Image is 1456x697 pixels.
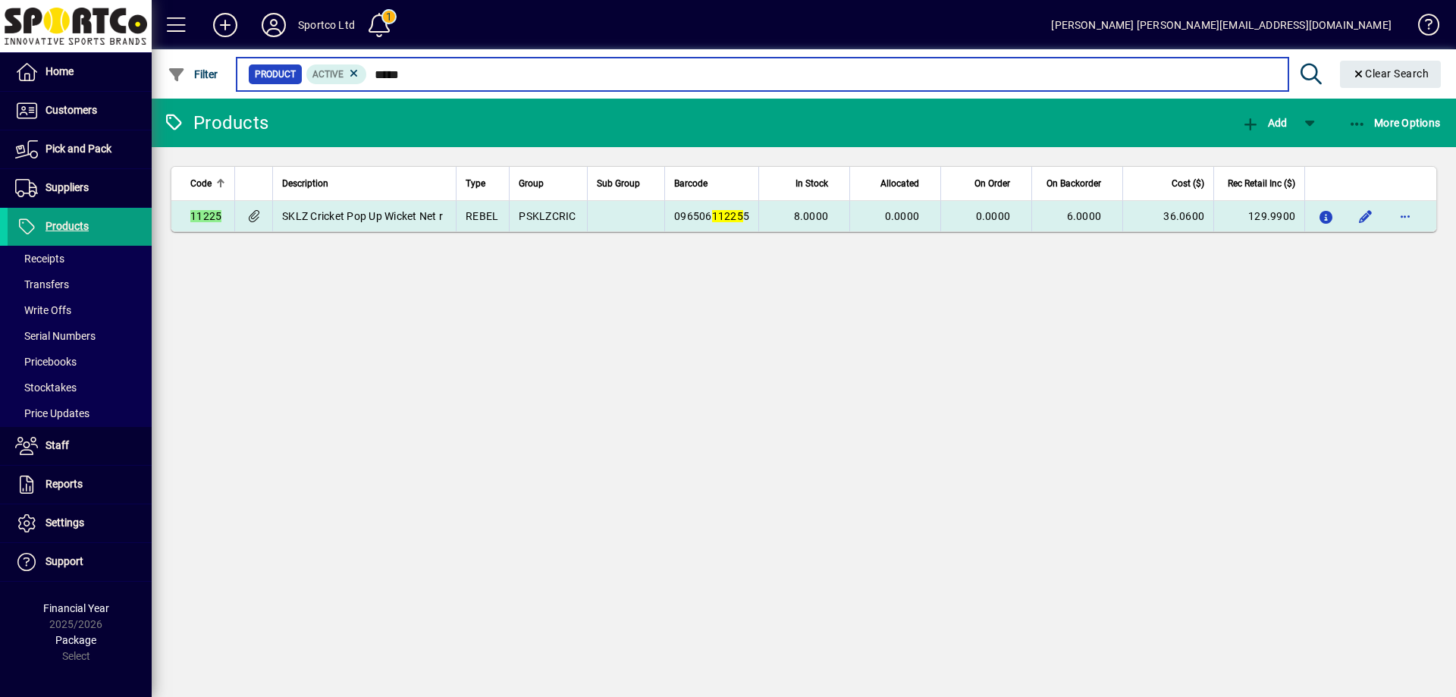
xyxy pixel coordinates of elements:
a: Knowledge Base [1407,3,1437,52]
td: 129.9900 [1213,201,1304,231]
a: Price Updates [8,400,152,426]
span: Financial Year [43,602,109,614]
span: Description [282,175,328,192]
span: Clear Search [1352,68,1429,80]
a: Stocktakes [8,375,152,400]
span: Price Updates [15,407,89,419]
div: [PERSON_NAME] [PERSON_NAME][EMAIL_ADDRESS][DOMAIN_NAME] [1051,13,1392,37]
span: Sub Group [597,175,640,192]
div: On Order [950,175,1024,192]
a: Write Offs [8,297,152,323]
span: PSKLZCRIC [519,210,576,222]
a: Customers [8,92,152,130]
div: Group [519,175,577,192]
span: Barcode [674,175,708,192]
em: 11225 [712,210,743,222]
span: More Options [1348,117,1441,129]
span: Allocated [880,175,919,192]
mat-chip: Activation Status: Active [306,64,367,84]
button: Filter [164,61,222,88]
span: Add [1241,117,1287,129]
div: In Stock [768,175,842,192]
a: Serial Numbers [8,323,152,349]
a: Reports [8,466,152,504]
span: Stocktakes [15,381,77,394]
a: Settings [8,504,152,542]
span: Group [519,175,544,192]
span: REBEL [466,210,498,222]
span: Pick and Pack [45,143,111,155]
div: Allocated [859,175,933,192]
span: Suppliers [45,181,89,193]
button: More options [1393,204,1417,228]
div: Products [163,111,268,135]
a: Staff [8,427,152,465]
button: Clear [1340,61,1442,88]
a: Pick and Pack [8,130,152,168]
a: Receipts [8,246,152,272]
div: On Backorder [1041,175,1115,192]
em: 11225 [190,210,221,222]
button: Add [1238,109,1291,137]
span: Receipts [15,253,64,265]
span: Staff [45,439,69,451]
span: 096506 5 [674,210,749,222]
a: Suppliers [8,169,152,207]
span: Code [190,175,212,192]
span: Products [45,220,89,232]
span: Support [45,555,83,567]
span: Pricebooks [15,356,77,368]
span: Transfers [15,278,69,290]
div: Type [466,175,500,192]
a: Home [8,53,152,91]
span: Rec Retail Inc ($) [1228,175,1295,192]
span: 0.0000 [885,210,920,222]
span: Product [255,67,296,82]
a: Transfers [8,272,152,297]
span: On Order [974,175,1010,192]
span: Write Offs [15,304,71,316]
span: Settings [45,516,84,529]
span: 6.0000 [1067,210,1102,222]
span: Serial Numbers [15,330,96,342]
button: Edit [1354,204,1378,228]
div: Description [282,175,447,192]
span: SKLZ Cricket Pop Up Wicket Net r [282,210,443,222]
a: Pricebooks [8,349,152,375]
span: Home [45,65,74,77]
div: Code [190,175,225,192]
div: Sub Group [597,175,655,192]
span: 0.0000 [976,210,1011,222]
button: More Options [1345,109,1445,137]
span: Cost ($) [1172,175,1204,192]
span: On Backorder [1046,175,1101,192]
span: Customers [45,104,97,116]
button: Add [201,11,249,39]
span: 8.0000 [794,210,829,222]
span: In Stock [795,175,828,192]
a: Support [8,543,152,581]
span: Package [55,634,96,646]
span: Type [466,175,485,192]
span: Reports [45,478,83,490]
button: Profile [249,11,298,39]
td: 36.0600 [1122,201,1213,231]
span: Active [312,69,344,80]
div: Barcode [674,175,749,192]
div: Sportco Ltd [298,13,355,37]
span: Filter [168,68,218,80]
